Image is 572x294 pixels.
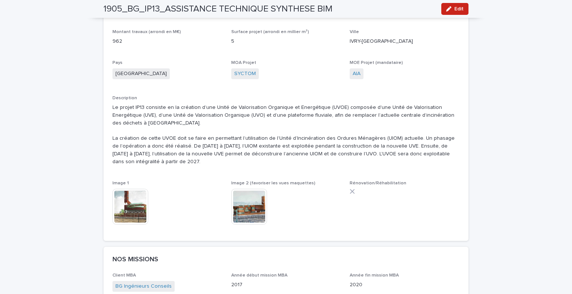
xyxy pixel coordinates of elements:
h2: 1905_BG_IP13_ASSISTANCE TECHNIQUE SYNTHESE BIM [104,4,333,14]
span: Image 2 (favoriser les vues maquettes) [231,181,315,185]
span: Année début mission MBA [231,273,287,278]
p: IVRY-[GEOGRAPHIC_DATA] [350,38,460,45]
span: MOA Projet [231,61,256,65]
span: Edit [454,6,464,12]
p: Le projet IP13 consiste en la création d’une Unité de Valorisation Organique et Energétique (UVOE... [112,104,460,165]
h2: NOS MISSIONS [112,256,158,264]
span: Surface projet (arrondi en millier m²) [231,30,309,34]
p: 2017 [231,281,341,289]
a: AIA [353,70,360,78]
span: Montant travaux (arrondi en M€) [112,30,181,34]
span: MOE Projet (mandataire) [350,61,403,65]
span: Année fin mission MBA [350,273,399,278]
button: Edit [441,3,468,15]
span: Description [112,96,137,100]
span: [GEOGRAPHIC_DATA] [112,68,170,79]
span: Image 1 [112,181,129,185]
span: Client MBA [112,273,136,278]
a: BG Ingénieurs Conseils [115,282,172,290]
span: Rénovation/Réhabilitation [350,181,406,185]
span: Ville [350,30,359,34]
a: SYCTOM [234,70,256,78]
p: 5 [231,38,341,45]
p: 2020 [350,281,460,289]
p: 962 [112,38,222,45]
span: Pays [112,61,123,65]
